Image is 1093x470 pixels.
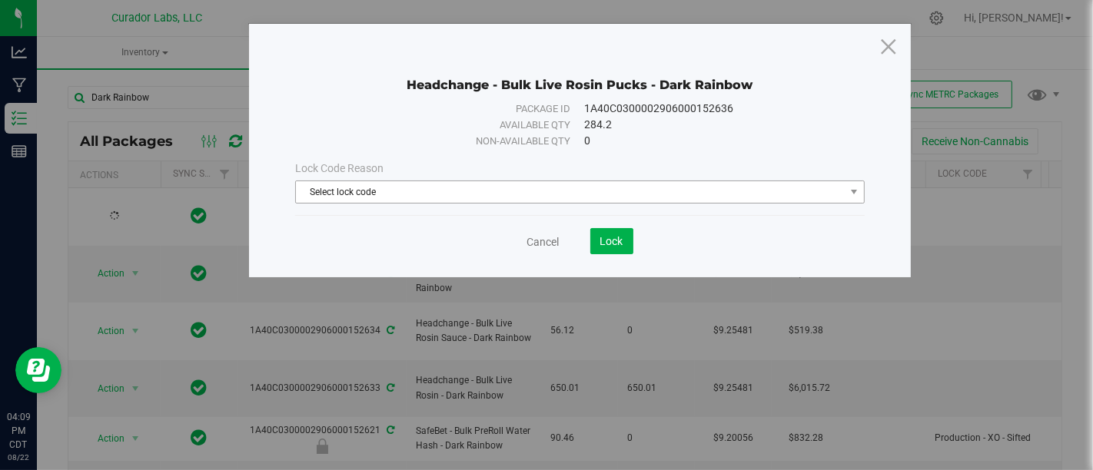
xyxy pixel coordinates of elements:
[295,162,384,174] span: Lock Code Reason
[584,117,840,133] div: 284.2
[844,181,863,203] span: select
[15,347,61,393] iframe: Resource center
[584,101,840,117] div: 1A40C0300002906000152636
[320,134,570,149] div: Non-available qty
[296,181,844,203] span: Select lock code
[584,133,840,149] div: 0
[295,55,864,93] div: Headchange - Bulk Live Rosin Pucks - Dark Rainbow
[527,234,560,250] a: Cancel
[600,235,623,247] span: Lock
[320,118,570,133] div: Available qty
[590,228,633,254] button: Lock
[320,101,570,117] div: Package ID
